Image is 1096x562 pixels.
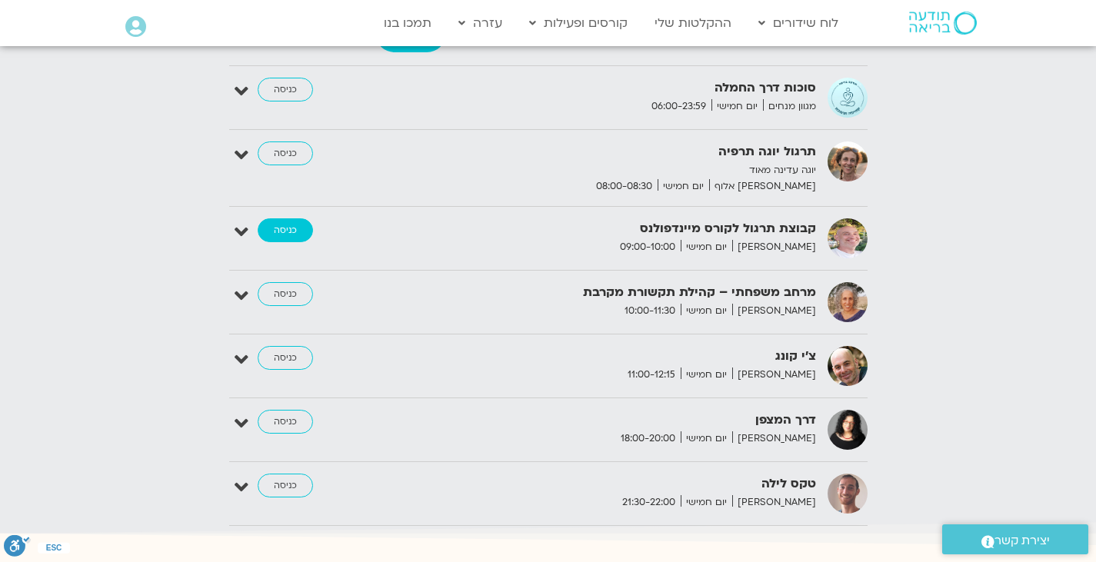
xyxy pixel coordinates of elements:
[521,8,635,38] a: קורסים ופעילות
[376,8,439,38] a: תמכו בנו
[658,178,709,195] span: יום חמישי
[732,239,816,255] span: [PERSON_NAME]
[258,282,313,307] a: כניסה
[439,141,816,162] strong: תרגול יוגה תרפיה
[647,8,739,38] a: ההקלטות שלי
[619,303,681,319] span: 10:00-11:30
[258,141,313,166] a: כניסה
[909,12,977,35] img: תודעה בריאה
[681,431,732,447] span: יום חמישי
[732,431,816,447] span: [PERSON_NAME]
[646,98,711,115] span: 06:00-23:59
[942,524,1088,554] a: יצירת קשר
[258,218,313,243] a: כניסה
[751,8,846,38] a: לוח שידורים
[591,178,658,195] span: 08:00-08:30
[439,474,816,494] strong: טקס לילה
[258,410,313,434] a: כניסה
[439,78,816,98] strong: סוכות דרך החמלה
[439,218,816,239] strong: קבוצת תרגול לקורס מיינדפולנס
[258,346,313,371] a: כניסה
[258,474,313,498] a: כניסה
[732,367,816,383] span: [PERSON_NAME]
[439,282,816,303] strong: מרחב משפחתי – קהילת תקשורת מקרבת
[617,494,681,510] span: 21:30-22:00
[622,367,681,383] span: 11:00-12:15
[732,494,816,510] span: [PERSON_NAME]
[732,303,816,319] span: [PERSON_NAME]
[615,431,681,447] span: 18:00-20:00
[994,530,1050,551] span: יצירת קשר
[711,98,763,115] span: יום חמישי
[439,162,816,178] p: יוגה עדינה מאוד
[681,303,732,319] span: יום חמישי
[439,346,816,367] strong: צ'י קונג
[763,98,816,115] span: מגוון מנחים
[439,410,816,431] strong: דרך המצפן
[615,239,681,255] span: 09:00-10:00
[258,78,313,102] a: כניסה
[451,8,510,38] a: עזרה
[681,494,732,510] span: יום חמישי
[681,239,732,255] span: יום חמישי
[681,367,732,383] span: יום חמישי
[709,178,816,195] span: [PERSON_NAME] אלוף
